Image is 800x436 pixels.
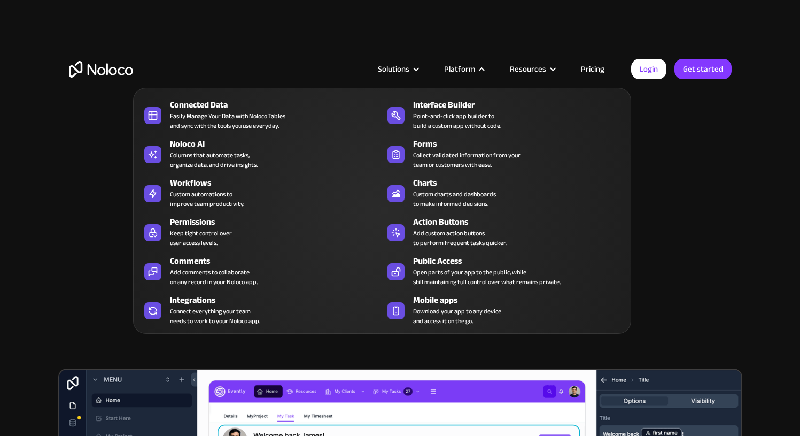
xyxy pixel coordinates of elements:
div: Easily Manage Your Data with Noloco Tables and sync with the tools you use everyday. [170,111,285,131]
div: Keep tight control over user access levels. [170,228,232,248]
a: Get started [674,59,732,79]
a: WorkflowsCustom automations toimprove team productivity. [139,174,382,211]
a: Mobile appsDownload your app to any deviceand access it on the go. [382,292,625,328]
div: Resources [510,62,546,76]
a: Action ButtonsAdd custom action buttonsto perform frequent tasks quicker. [382,213,625,250]
div: Add custom action buttons to perform frequent tasks quicker. [413,228,507,248]
div: Collect validated information from your team or customers with ease. [413,150,521,170]
a: Pricing [568,62,618,76]
div: Connected Data [170,98,387,111]
div: Interface Builder [413,98,630,111]
div: Custom charts and dashboards to make informed decisions. [413,189,496,209]
a: CommentsAdd comments to collaborateon any record in your Noloco app. [139,253,382,289]
div: Platform [444,62,475,76]
a: IntegrationsConnect everything your teamneeds to work to your Noloco app. [139,292,382,328]
a: FormsCollect validated information from yourteam or customers with ease. [382,135,625,172]
div: Forms [413,137,630,150]
div: Platform [431,62,496,76]
nav: Platform [133,73,631,334]
div: Add comments to collaborate on any record in your Noloco app. [170,267,258,287]
div: Custom automations to improve team productivity. [170,189,244,209]
div: Solutions [364,62,431,76]
div: Charts [413,177,630,189]
a: Interface BuilderPoint-and-click app builder tobuild a custom app without code. [382,96,625,133]
div: Workflows [170,177,387,189]
div: Solutions [378,62,409,76]
a: Public AccessOpen parts of your app to the public, whilestill maintaining full control over what ... [382,253,625,289]
div: Columns that automate tasks, organize data, and drive insights. [170,150,258,170]
a: Login [631,59,666,79]
a: Connected DataEasily Manage Your Data with Noloco Tablesand sync with the tools you use everyday. [139,96,382,133]
div: Public Access [413,255,630,267]
div: Permissions [170,216,387,228]
a: Noloco AIColumns that automate tasks,organize data, and drive insights. [139,135,382,172]
div: Resources [496,62,568,76]
div: Noloco AI [170,137,387,150]
a: ChartsCustom charts and dashboardsto make informed decisions. [382,174,625,211]
div: Connect everything your team needs to work to your Noloco app. [170,307,260,326]
span: Download your app to any device and access it on the go. [413,307,501,326]
div: Mobile apps [413,294,630,307]
a: PermissionsKeep tight control overuser access levels. [139,213,382,250]
div: Integrations [170,294,387,307]
a: home [69,61,133,78]
div: Action Buttons [413,216,630,228]
div: Open parts of your app to the public, while still maintaining full control over what remains priv... [413,267,561,287]
h2: Business Apps for Teams [69,132,732,217]
div: Comments [170,255,387,267]
div: Point-and-click app builder to build a custom app without code. [413,111,501,131]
